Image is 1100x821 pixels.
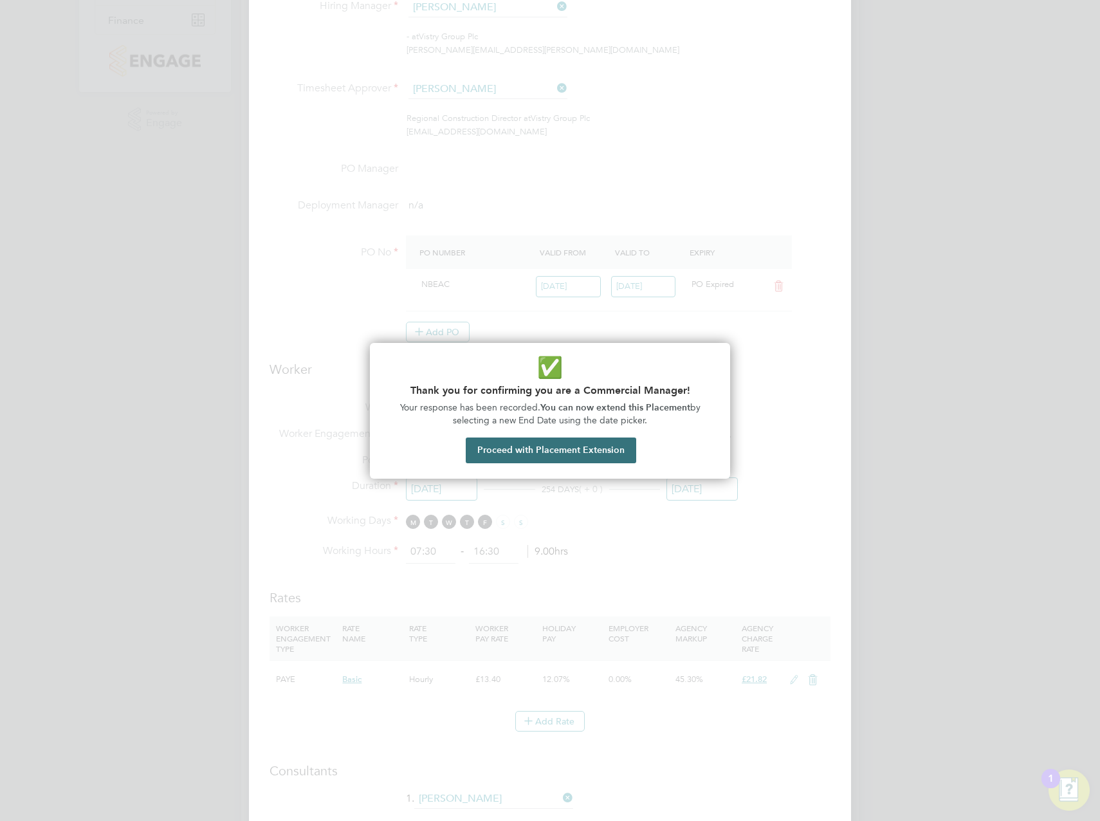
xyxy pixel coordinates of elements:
p: ✅ [385,353,715,382]
div: Commercial Manager Confirmation [370,343,730,479]
button: Proceed with Placement Extension [466,438,636,463]
strong: You can now extend this Placement [540,402,690,413]
span: Your response has been recorded. [400,402,540,413]
h2: Thank you for confirming you are a Commercial Manager! [385,384,715,396]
